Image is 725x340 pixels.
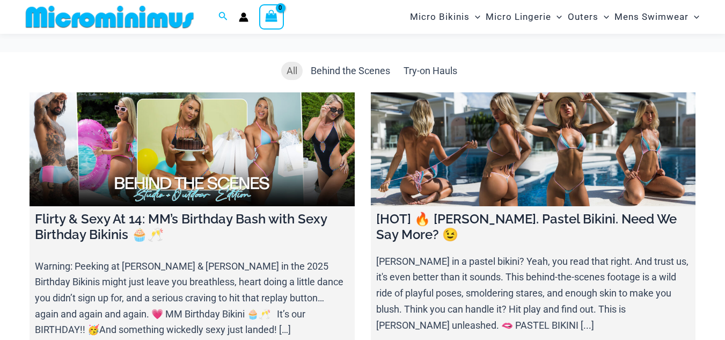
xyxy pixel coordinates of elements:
[614,3,689,31] span: Mens Swimwear
[407,3,483,31] a: Micro BikinisMenu ToggleMenu Toggle
[565,3,612,31] a: OutersMenu ToggleMenu Toggle
[568,3,598,31] span: Outers
[239,12,248,22] a: Account icon link
[35,212,349,243] h4: Flirty & Sexy At 14: MM’s Birthday Bash with Sexy Birthday Bikinis 🧁🥂
[483,3,565,31] a: Micro LingerieMenu ToggleMenu Toggle
[218,10,228,24] a: Search icon link
[406,2,704,32] nav: Site Navigation
[470,3,480,31] span: Menu Toggle
[311,65,390,76] span: Behind the Scenes
[689,3,699,31] span: Menu Toggle
[259,4,284,29] a: View Shopping Cart, empty
[376,212,691,243] h4: [HOT] 🔥 [PERSON_NAME]. Pastel Bikini. Need We Say More? 😉
[376,254,691,334] p: [PERSON_NAME] in a pastel bikini? Yeah, you read that right. And trust us, it's even better than ...
[404,65,457,76] span: Try-on Hauls
[287,65,297,76] span: All
[598,3,609,31] span: Menu Toggle
[30,92,355,206] a: Flirty & Sexy At 14: MM’s Birthday Bash with Sexy Birthday Bikinis 🧁🥂
[410,3,470,31] span: Micro Bikinis
[371,92,696,206] a: [HOT] 🔥 Olivia. Pastel Bikini. Need We Say More? 😉
[486,3,551,31] span: Micro Lingerie
[551,3,562,31] span: Menu Toggle
[35,258,349,338] p: Warning: Peeking at [PERSON_NAME] & [PERSON_NAME] in the 2025 Birthday Bikinis might just leave y...
[21,5,198,29] img: MM SHOP LOGO FLAT
[612,3,702,31] a: Mens SwimwearMenu ToggleMenu Toggle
